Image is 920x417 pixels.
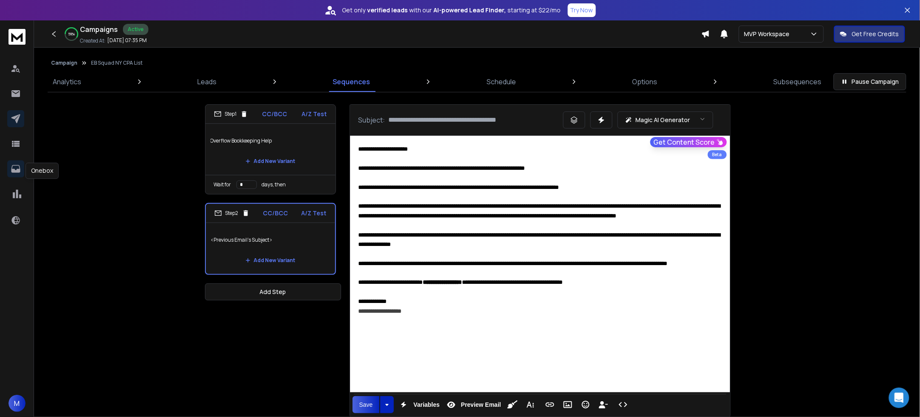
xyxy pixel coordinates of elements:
li: Step1CC/BCCA/Z TestOverflow Bookkeeping HelpAdd New VariantWait fordays, then [205,104,336,194]
div: Open Intercom Messenger [889,388,909,408]
p: Schedule [487,77,516,87]
p: CC/BCC [262,110,288,118]
strong: verified leads [367,6,408,14]
button: Add Step [205,283,341,300]
button: Magic AI Generator [618,111,713,129]
button: More Text [522,396,538,413]
p: Magic AI Generator [636,116,690,124]
p: Created At: [80,37,105,44]
div: Step 1 [214,110,248,118]
p: Overflow Bookkeeping Help [211,129,330,153]
span: Preview Email [459,401,503,408]
button: Insert Unsubscribe Link [595,396,612,413]
p: Subject: [359,115,385,125]
button: Try Now [568,3,596,17]
p: MVP Workspace [744,30,793,38]
button: Add New Variant [239,153,302,170]
div: Onebox [26,163,59,179]
button: Save [353,396,380,413]
p: <Previous Email's Subject> [211,228,330,252]
button: Get Free Credits [834,26,905,43]
p: Wait for [214,181,231,188]
p: Sequences [333,77,370,87]
button: Campaign [51,60,77,66]
span: Variables [412,401,441,408]
button: Add New Variant [239,252,302,269]
p: Try Now [570,6,593,14]
p: Subsequences [774,77,822,87]
p: Analytics [53,77,81,87]
p: days, then [262,181,286,188]
a: Analytics [48,71,86,92]
li: Step2CC/BCCA/Z Test<Previous Email's Subject>Add New Variant [205,203,336,275]
a: Leads [192,71,222,92]
button: Emoticons [578,396,594,413]
p: 59 % [68,31,75,37]
button: Clean HTML [504,396,521,413]
p: Get only with our starting at $22/mo [342,6,561,14]
img: logo [9,29,26,45]
p: EB Squad NY CPA List [91,60,142,66]
button: Variables [396,396,441,413]
button: Insert Image (⌘P) [560,396,576,413]
button: Insert Link (⌘K) [542,396,558,413]
h1: Campaigns [80,24,118,34]
p: Leads [197,77,216,87]
p: Get Free Credits [852,30,899,38]
p: CC/BCC [263,209,288,217]
div: Step 2 [214,209,250,217]
button: Get Content Score [650,137,727,147]
a: Sequences [328,71,376,92]
button: Pause Campaign [834,73,906,90]
div: Active [123,24,148,35]
button: Code View [615,396,631,413]
button: Preview Email [443,396,503,413]
strong: AI-powered Lead Finder, [434,6,506,14]
a: Subsequences [769,71,827,92]
a: Schedule [481,71,521,92]
p: Options [632,77,658,87]
p: A/Z Test [302,209,327,217]
a: Options [627,71,663,92]
button: M [9,395,26,412]
p: A/Z Test [302,110,327,118]
p: [DATE] 07:35 PM [107,37,147,44]
div: Beta [708,150,727,159]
